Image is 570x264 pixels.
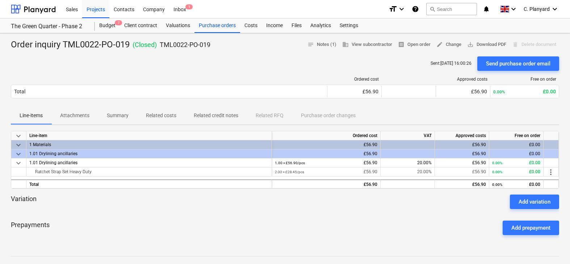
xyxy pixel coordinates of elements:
[11,23,86,30] div: The Green Quarter - Phase 2
[439,77,487,82] div: Approved costs
[146,112,176,119] p: Related costs
[335,18,362,33] div: Settings
[307,41,314,48] span: notes
[275,161,305,165] small: 1.00 × £56.90 / pcs
[397,5,406,13] i: keyboard_arrow_down
[307,41,336,49] span: Notes (1)
[438,158,486,167] div: £56.90
[120,18,162,33] a: Client contract
[95,18,120,33] div: Budget
[492,170,502,174] small: 0.00%
[275,170,304,174] small: 2.00 × £28.45 / pcs
[26,179,272,188] div: Total
[429,6,435,12] span: search
[342,41,349,48] span: business
[29,140,269,149] div: 1 Materials
[486,59,550,68] div: Send purchase order email
[306,18,335,33] a: Analytics
[493,77,556,82] div: Free on order
[14,89,25,94] div: Total
[160,41,210,49] p: TML0022-PO-019
[435,131,489,140] div: Approved costs
[14,150,23,158] span: keyboard_arrow_down
[287,18,306,33] a: Files
[492,180,540,189] div: £0.00
[11,39,210,51] div: Order inquiry TML0022-PO-019
[439,89,487,94] div: £56.90
[492,149,540,158] div: £0.00
[29,149,269,158] div: 1.01 Drylining ancillaries
[381,158,435,167] div: 20.00%
[395,39,433,50] button: Open order
[483,5,490,13] i: notifications
[305,39,339,50] button: Notes (1)
[511,223,550,233] div: Add prepayment
[185,4,193,9] span: 1
[14,132,23,140] span: keyboard_arrow_down
[133,41,157,49] p: ( Closed )
[509,5,518,13] i: keyboard_arrow_down
[398,41,405,48] span: receipt
[275,158,377,167] div: £56.90
[436,41,443,48] span: edit
[436,41,461,49] span: Change
[438,180,486,189] div: £56.90
[493,89,505,94] small: 0.00%
[162,18,194,33] div: Valuations
[20,112,43,119] p: Line-items
[194,112,238,119] p: Related credit notes
[60,112,89,119] p: Attachments
[240,18,262,33] a: Costs
[14,141,23,149] span: keyboard_arrow_down
[464,39,509,50] button: Download PDF
[489,131,544,140] div: Free on order
[412,5,419,13] i: Knowledge base
[438,149,486,158] div: £56.90
[433,39,464,50] button: Change
[330,77,379,82] div: Ordered cost
[339,39,395,50] button: View subcontractor
[492,158,540,167] div: £0.00
[14,159,23,167] span: keyboard_arrow_down
[534,229,570,264] iframe: Chat Widget
[275,149,377,158] div: £56.90
[524,6,550,12] span: C. Planyard
[389,5,397,13] i: format_size
[431,60,471,67] p: Sent : [DATE] 16:00:26
[11,221,50,235] p: Prepayments
[467,41,506,49] span: Download PDF
[398,41,431,49] span: Open order
[492,167,540,176] div: £0.00
[275,140,377,149] div: £56.90
[342,41,392,49] span: View subcontractor
[194,18,240,33] a: Purchase orders
[510,195,559,209] button: Add variation
[29,160,77,165] span: 1.01 Drylining ancillaries
[29,167,269,176] div: Ratchet Strap Set Heavy Duty
[275,180,377,189] div: £56.90
[426,3,477,15] button: Search
[492,161,502,165] small: 0.00%
[107,112,129,119] p: Summary
[438,140,486,149] div: £56.90
[330,89,378,94] div: £56.90
[26,131,272,140] div: Line-item
[492,183,502,187] small: 0.00%
[550,5,559,13] i: keyboard_arrow_down
[477,56,559,71] button: Send purchase order email
[467,41,474,48] span: save_alt
[11,195,37,209] p: Variation
[262,18,287,33] a: Income
[272,131,381,140] div: Ordered cost
[381,167,435,176] div: 20.00%
[519,197,550,206] div: Add variation
[493,89,556,94] div: £0.00
[381,131,435,140] div: VAT
[115,20,122,25] span: 7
